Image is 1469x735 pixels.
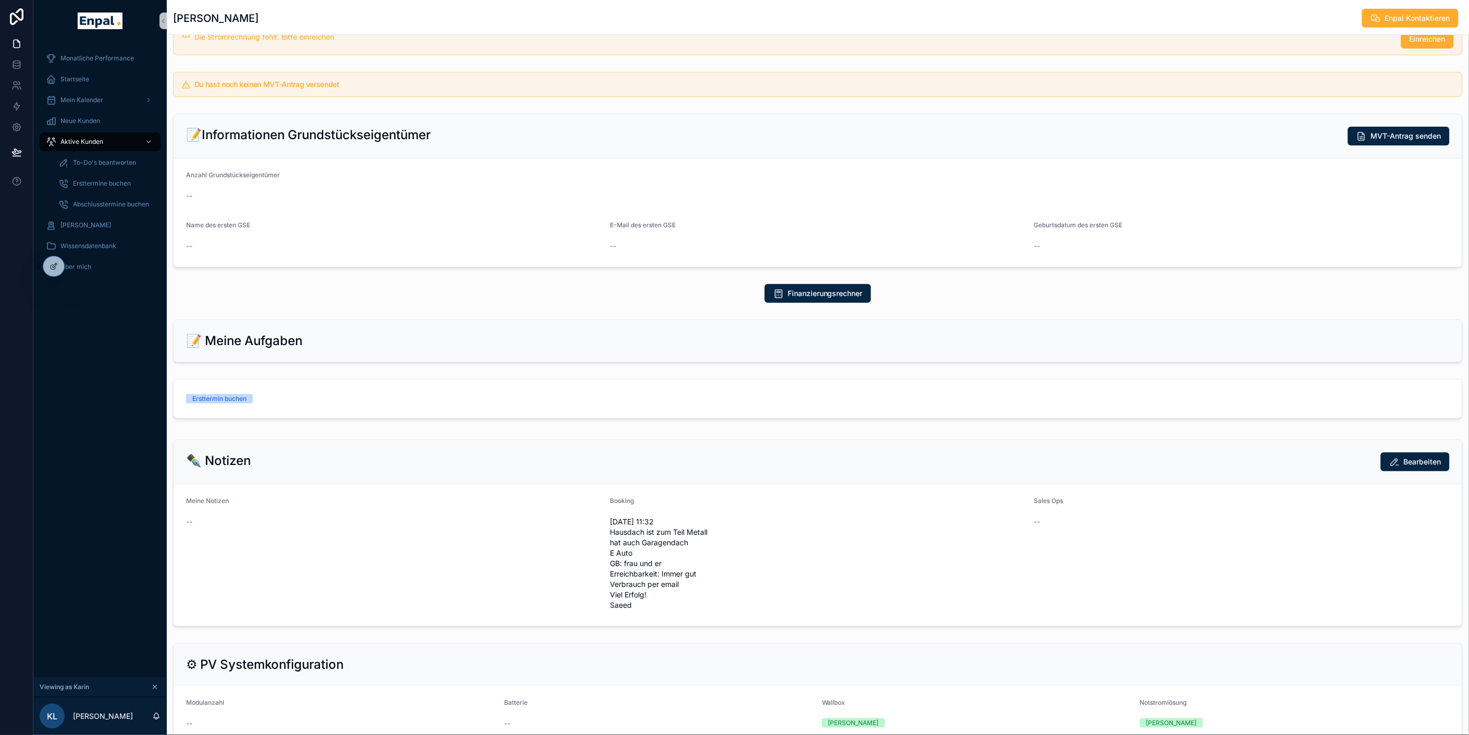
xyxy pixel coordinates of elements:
span: Viewing as Karin [40,683,89,691]
a: Wissensdatenbank [40,237,161,255]
a: Aktive Kunden [40,132,161,151]
div: Ersttermin buchen [192,394,247,403]
div: scrollable content [33,42,167,290]
button: Finanzierungsrechner [765,284,871,303]
div: [PERSON_NAME] [828,718,879,728]
span: Geburtsdatum des ersten GSE [1034,221,1123,229]
span: Modulanzahl [186,699,224,706]
span: Finanzierungsrechner [788,288,863,299]
span: Enpal Kontaktieren [1385,13,1450,23]
span: [DATE] 11:32 Hausdach ist zum Teil Metall hat auch Garagendach E Auto GB: frau und er Erreichbark... [610,517,1025,610]
span: Booking [610,497,634,505]
span: Batterie [504,699,528,706]
span: Mein Kalender [60,96,103,104]
span: To-Do's beantworten [73,158,136,167]
span: -- [186,517,192,527]
span: -- [504,718,510,729]
span: Neue Kunden [60,117,100,125]
span: -- [186,191,192,201]
span: Startseite [60,75,89,83]
span: -- [186,241,192,251]
button: MVT-Antrag senden [1348,127,1450,145]
a: Ersttermine buchen [52,174,161,193]
a: Über mich [40,258,161,276]
span: -- [1034,241,1040,251]
span: Bearbeiten [1404,457,1441,467]
img: App logo [78,13,122,29]
h1: [PERSON_NAME] [173,11,259,26]
span: KL [47,710,57,722]
span: Wallbox [822,699,846,706]
a: Neue Kunden [40,112,161,130]
a: [PERSON_NAME] [40,216,161,235]
h2: ✒️ Notizen [186,452,251,469]
span: Ersttermine buchen [73,179,131,188]
a: Mein Kalender [40,91,161,109]
h2: 📝Informationen Grundstückseigentümer [186,127,431,143]
a: To-Do's beantworten [52,153,161,172]
span: Abschlusstermine buchen [73,200,149,209]
a: Monatliche Performance [40,49,161,68]
span: -- [1034,517,1040,527]
a: Startseite [40,70,161,89]
h2: 📝 Meine Aufgaben [186,333,302,349]
span: -- [610,241,616,251]
button: Bearbeiten [1381,452,1450,471]
span: Die Stromrechnung fehlt. Bitte einreichen [194,32,334,41]
span: Wissensdatenbank [60,242,116,250]
span: Monatliche Performance [60,54,134,63]
button: Enpal Kontaktieren [1362,9,1459,28]
h5: Du hast noch keinen MVT-Antrag versendet [194,81,1454,88]
h2: ⚙ PV Systemkonfiguration [186,656,344,673]
span: Anzahl Grundstückseigentümer [186,171,280,179]
span: Aktive Kunden [60,138,103,146]
span: Meine Notizen [186,497,229,505]
a: Ersttermin buchen [174,379,1462,418]
span: Über mich [60,263,91,271]
span: E-Mail des ersten GSE [610,221,676,229]
div: [PERSON_NAME] [1146,718,1197,728]
div: Die Stromrechnung fehlt. Bitte einreichen [194,32,1393,42]
p: [PERSON_NAME] [73,711,133,721]
a: Abschlusstermine buchen [52,195,161,214]
span: MVT-Antrag senden [1371,131,1441,141]
span: -- [186,718,192,729]
span: [PERSON_NAME] [60,221,111,229]
span: Sales Ops [1034,497,1063,505]
span: Einreichen [1410,34,1446,44]
span: Name des ersten GSE [186,221,250,229]
span: Notstromlösung [1140,699,1187,706]
button: Einreichen [1401,30,1454,48]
